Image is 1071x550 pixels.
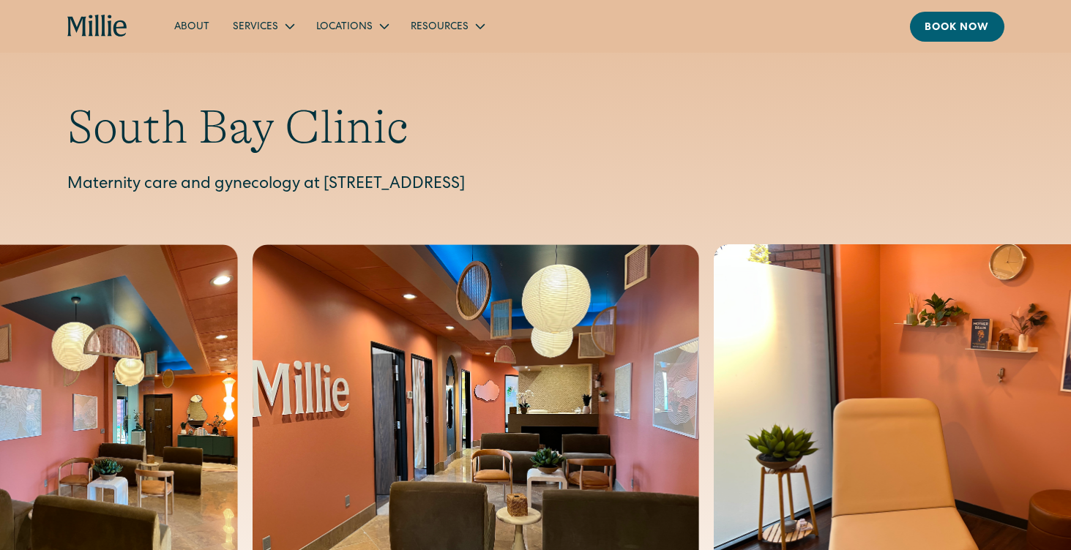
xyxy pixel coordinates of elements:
[925,20,990,36] div: Book now
[233,20,278,35] div: Services
[411,20,469,35] div: Resources
[305,14,399,38] div: Locations
[67,15,128,38] a: home
[910,12,1004,42] a: Book now
[399,14,495,38] div: Resources
[67,99,1004,156] h1: South Bay Clinic
[67,173,1004,197] p: Maternity care and gynecology at [STREET_ADDRESS]
[163,14,221,38] a: About
[221,14,305,38] div: Services
[316,20,373,35] div: Locations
